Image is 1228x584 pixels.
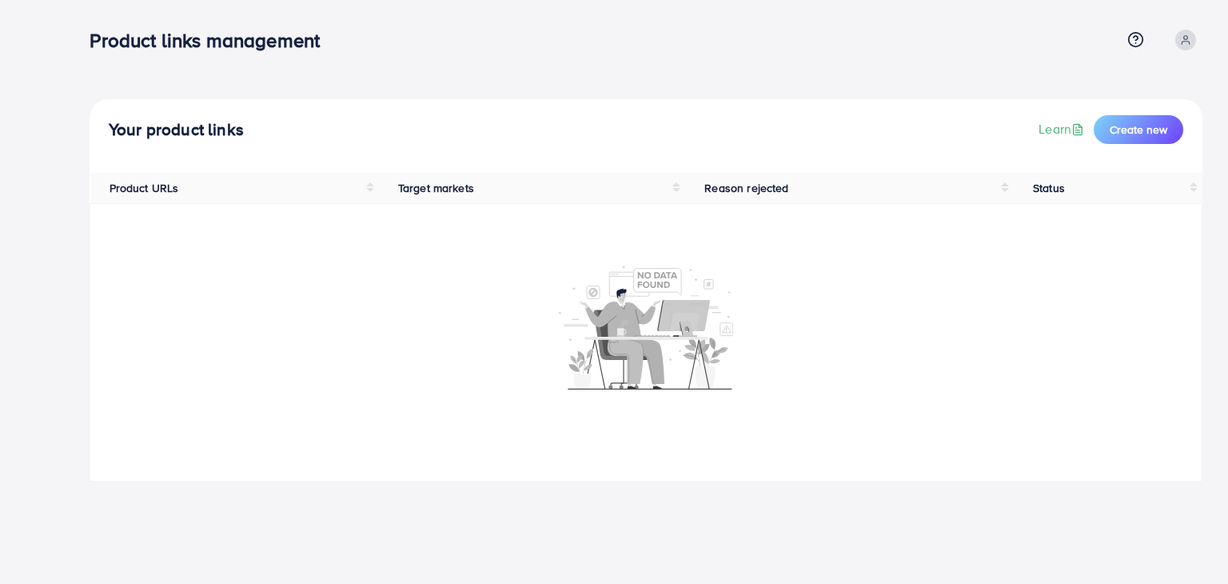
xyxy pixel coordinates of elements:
span: Status [1033,180,1065,196]
span: Reason rejected [704,180,788,196]
img: No account [559,264,733,390]
a: Learn [1039,120,1087,138]
h4: Your product links [109,120,244,140]
span: Create new [1110,122,1167,138]
h3: Product links management [90,29,333,52]
span: Product URLs [110,180,179,196]
span: Target markets [398,180,474,196]
button: Create new [1094,115,1183,144]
